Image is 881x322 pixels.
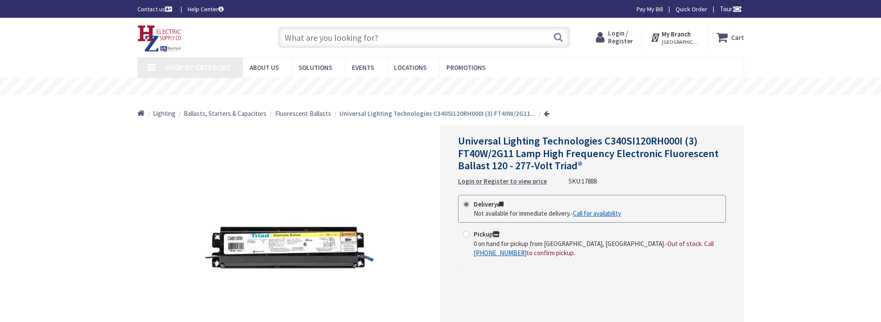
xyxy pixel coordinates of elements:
span: Lighting [153,109,176,118]
span: 17888 [582,177,597,185]
strong: Login or Register to view price [458,177,547,185]
a: Contact us [137,5,174,13]
strong: Delivery [474,200,504,208]
span: About Us [250,63,279,72]
a: Call for availability [573,209,621,218]
span: Tour [720,5,742,13]
a: Ballasts, Starters & Capacitors [184,109,267,118]
span: Fluorescent Ballasts [275,109,331,118]
span: Locations [394,63,426,72]
a: Fluorescent Ballasts [275,109,331,118]
div: SKU: [569,177,597,186]
a: Help Center [188,5,224,13]
span: Universal Lighting Technologies C340SI120RH000I (3) FT40W/2G11 Lamp High Frequency Electronic Flu... [458,134,718,173]
rs-layer: Free Same Day Pickup at 8 Locations [364,82,518,92]
span: Promotions [446,63,485,72]
input: What are you looking for? [278,26,570,48]
span: Out of stock. Call to confirm pickup. [474,240,714,257]
span: Shop By Category [164,62,231,72]
span: Solutions [299,63,332,72]
a: Login / Register [596,30,633,45]
span: Events [352,63,374,72]
div: - [474,209,621,218]
span: Ballasts, Starters & Capacitors [184,109,267,118]
span: Login / Register [608,29,633,45]
span: Not available for immediate delivery. [474,209,571,217]
div: My Branch [GEOGRAPHIC_DATA], [GEOGRAPHIC_DATA] [650,30,699,45]
a: Cart [716,30,744,45]
strong: Cart [731,30,744,45]
img: HZ Electric Supply [137,25,182,52]
a: Lighting [153,109,176,118]
a: [PHONE_NUMBER] [474,248,527,257]
span: [GEOGRAPHIC_DATA], [GEOGRAPHIC_DATA] [662,39,699,46]
div: - [474,239,721,258]
a: Quick Order [676,5,707,13]
strong: My Branch [662,30,691,38]
span: 0 on hand for pickup from [GEOGRAPHIC_DATA], [GEOGRAPHIC_DATA]. [474,240,665,248]
strong: Pickup [474,230,500,238]
strong: Universal Lighting Technologies C340SI120RH000I (3) FT40W/2G11... [339,109,536,118]
a: Login or Register to view price [458,177,547,186]
a: Pay My Bill [637,5,663,13]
